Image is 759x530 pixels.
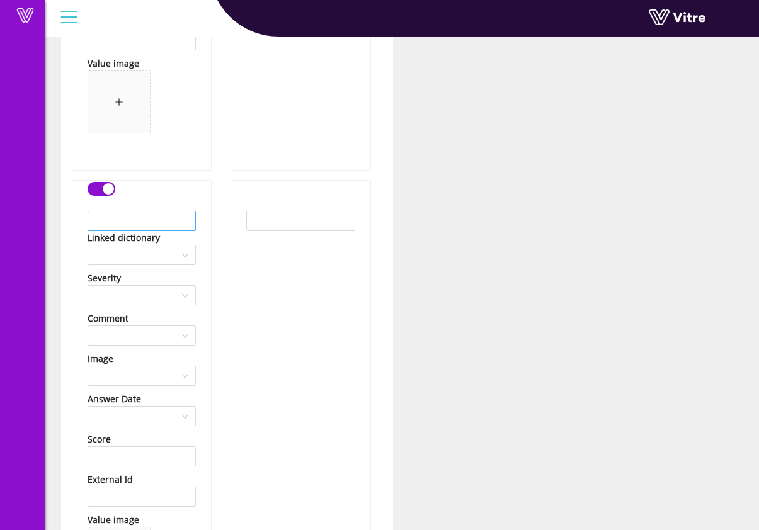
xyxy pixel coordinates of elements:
[88,473,133,487] div: External Id
[88,312,128,325] div: Comment
[115,98,123,106] span: plus
[88,57,139,70] div: Value image
[88,231,160,245] div: Linked dictionary
[88,392,141,406] div: Answer Date
[88,352,113,366] div: Image
[88,513,139,527] div: Value image
[88,432,111,446] div: Score
[88,271,121,285] div: Severity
